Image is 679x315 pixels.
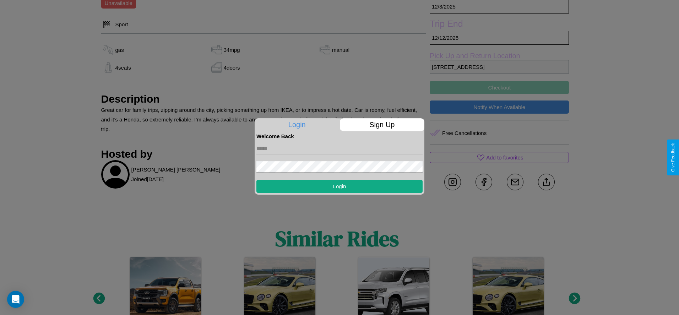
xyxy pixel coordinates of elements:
[256,180,423,193] button: Login
[256,133,423,139] h4: Welcome Back
[670,143,675,172] div: Give Feedback
[7,291,24,308] div: Open Intercom Messenger
[255,118,339,131] p: Login
[340,118,425,131] p: Sign Up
